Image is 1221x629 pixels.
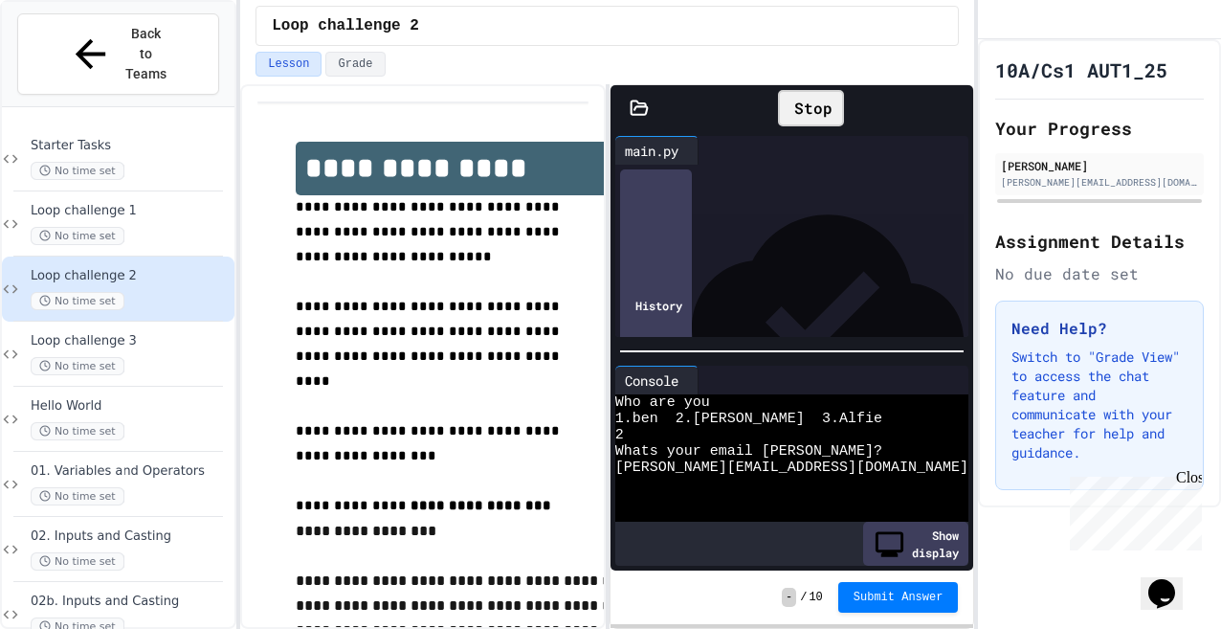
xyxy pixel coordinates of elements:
[8,8,132,122] div: Chat with us now!Close
[800,590,807,605] span: /
[31,398,231,415] span: Hello World
[31,138,231,154] span: Starter Tasks
[31,487,124,505] span: No time set
[31,552,124,571] span: No time set
[272,14,419,37] span: Loop challenge 2
[1011,317,1188,340] h3: Need Help?
[615,136,699,165] div: main.py
[1062,469,1202,550] iframe: chat widget
[31,227,124,245] span: No time set
[31,162,124,180] span: No time set
[17,13,219,95] button: Back to Teams
[325,52,385,77] button: Grade
[615,460,968,476] span: [PERSON_NAME][EMAIL_ADDRESS][DOMAIN_NAME]
[995,115,1204,142] h2: Your Progress
[778,90,844,126] div: Stop
[31,594,231,610] span: 02b. Inputs and Casting
[995,228,1204,255] h2: Assignment Details
[615,366,699,394] div: Console
[615,371,688,391] div: Console
[620,169,692,442] div: History
[615,427,624,443] span: 2
[615,443,882,460] span: Whats your email [PERSON_NAME]?
[1001,157,1198,174] div: [PERSON_NAME]
[838,582,959,613] button: Submit Answer
[995,262,1204,285] div: No due date set
[1141,552,1202,610] iframe: chat widget
[31,333,231,349] span: Loop challenge 3
[1001,175,1198,190] div: [PERSON_NAME][EMAIL_ADDRESS][DOMAIN_NAME]
[854,590,943,605] span: Submit Answer
[1011,348,1188,462] p: Switch to "Grade View" to access the chat feature and communicate with your teacher for help and ...
[255,52,322,77] button: Lesson
[615,141,688,161] div: main.py
[31,528,231,545] span: 02. Inputs and Casting
[782,588,796,607] span: -
[31,292,124,310] span: No time set
[31,203,231,219] span: Loop challenge 1
[615,394,710,411] span: Who are you
[809,590,822,605] span: 10
[863,522,968,566] div: Show display
[31,357,124,375] span: No time set
[615,411,882,427] span: 1.ben 2.[PERSON_NAME] 3.Alfie
[31,422,124,440] span: No time set
[124,24,169,84] span: Back to Teams
[995,56,1167,83] h1: 10A/Cs1 AUT1_25
[31,463,231,480] span: 01. Variables and Operators
[31,268,231,284] span: Loop challenge 2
